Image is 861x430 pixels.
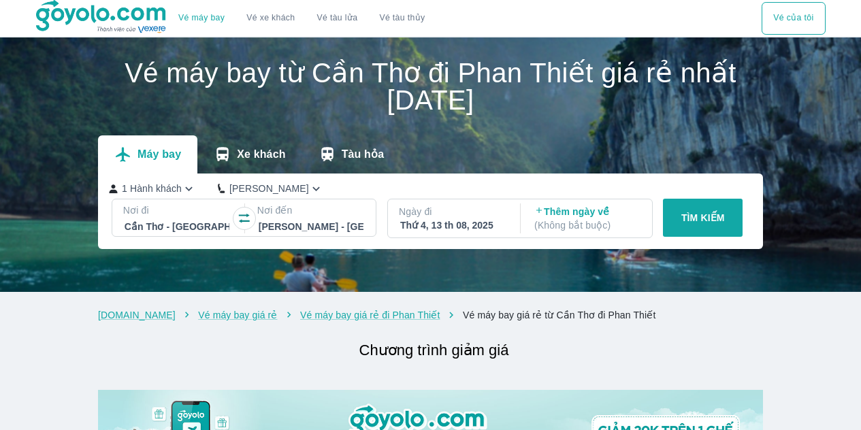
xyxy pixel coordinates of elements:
p: Nơi đến [257,203,365,217]
a: Vé máy bay giá rẻ [198,310,277,320]
nav: breadcrumb [98,308,763,322]
div: transportation tabs [98,135,400,173]
p: Nơi đi [123,203,231,217]
div: choose transportation mode [762,2,825,35]
p: 1 Hành khách [122,182,182,195]
a: Vé xe khách [246,13,295,23]
div: Thứ 4, 13 th 08, 2025 [400,218,506,232]
p: TÌM KIẾM [681,211,725,225]
p: Xe khách [237,148,285,161]
p: Máy bay [137,148,181,161]
p: [PERSON_NAME] [229,182,309,195]
p: Thêm ngày về [534,205,640,232]
a: [DOMAIN_NAME] [98,310,176,320]
h1: Vé máy bay từ Cần Thơ đi Phan Thiết giá rẻ nhất [DATE] [98,59,763,114]
a: Vé máy bay [178,13,225,23]
p: ( Không bắt buộc ) [534,218,640,232]
button: Vé tàu thủy [368,2,436,35]
h2: Chương trình giảm giá [105,338,763,363]
a: Vé tàu lửa [306,2,369,35]
button: Vé của tôi [762,2,825,35]
button: TÌM KIẾM [663,199,743,237]
button: 1 Hành khách [109,182,196,196]
p: Ngày đi [399,205,507,218]
div: choose transportation mode [167,2,436,35]
button: [PERSON_NAME] [218,182,323,196]
a: Vé máy bay giá rẻ đi Phan Thiết [300,310,440,320]
a: Vé máy bay giá rẻ từ Cần Thơ đi Phan Thiết [463,310,655,320]
p: Tàu hỏa [342,148,385,161]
